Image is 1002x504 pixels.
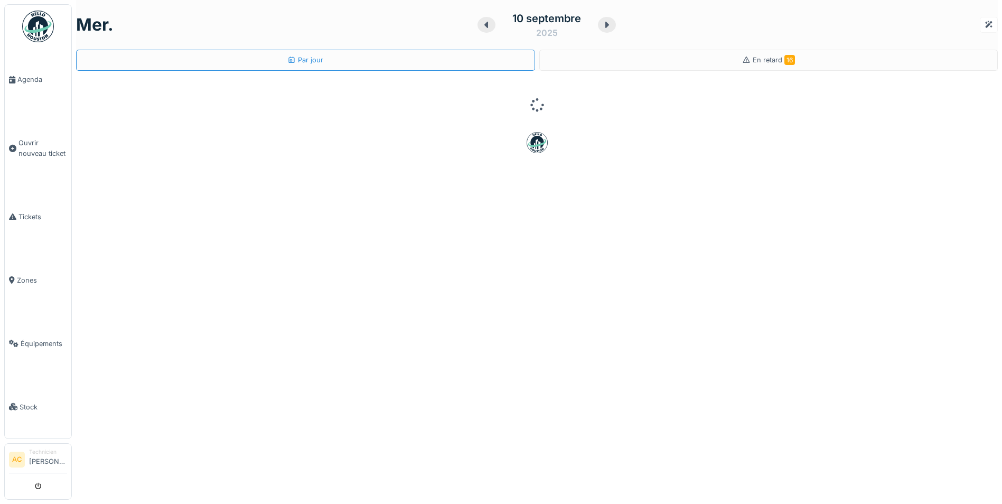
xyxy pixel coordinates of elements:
span: Équipements [21,339,67,349]
img: badge-BVDL4wpA.svg [527,132,548,153]
span: 16 [784,55,795,65]
span: En retard [753,56,795,64]
a: Stock [5,375,71,438]
a: Agenda [5,48,71,111]
span: Zones [17,275,67,285]
img: Badge_color-CXgf-gQk.svg [22,11,54,42]
span: Ouvrir nouveau ticket [18,138,67,158]
div: 2025 [536,26,558,39]
div: Par jour [287,55,323,65]
li: AC [9,452,25,468]
div: 10 septembre [512,11,581,26]
a: Tickets [5,185,71,248]
span: Stock [20,402,67,412]
span: Tickets [18,212,67,222]
div: Technicien [29,448,67,456]
h1: mer. [76,15,114,35]
a: Équipements [5,312,71,375]
li: [PERSON_NAME] [29,448,67,471]
span: Agenda [17,74,67,85]
a: Zones [5,248,71,312]
a: Ouvrir nouveau ticket [5,111,71,185]
a: AC Technicien[PERSON_NAME] [9,448,67,473]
